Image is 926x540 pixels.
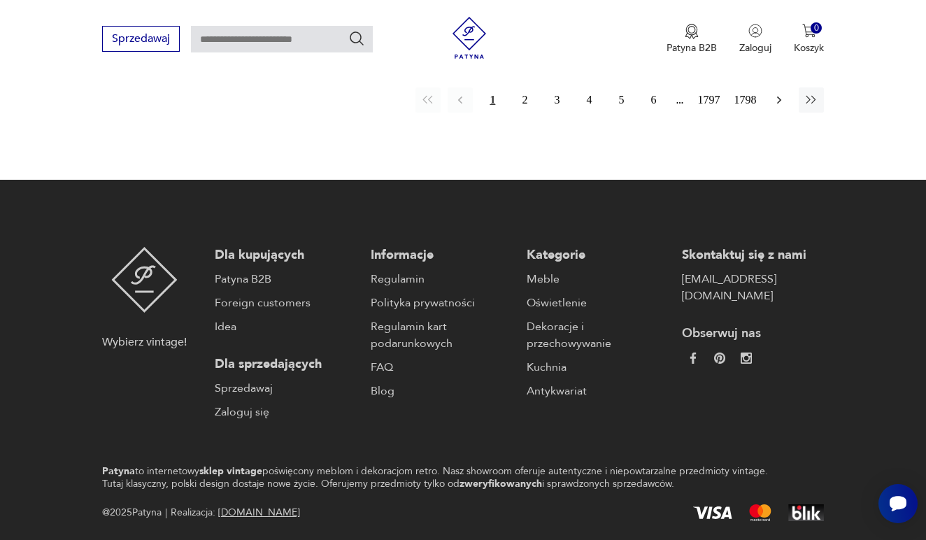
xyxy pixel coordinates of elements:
div: 0 [811,22,822,34]
span: Realizacja: [171,504,300,521]
a: Blog [371,383,513,399]
a: [EMAIL_ADDRESS][DOMAIN_NAME] [682,271,824,304]
p: Skontaktuj się z nami [682,247,824,264]
a: Idea [215,318,357,335]
img: da9060093f698e4c3cedc1453eec5031.webp [688,353,699,364]
p: Informacje [371,247,513,264]
button: 1798 [730,87,760,113]
div: | [165,504,167,521]
a: Regulamin [371,271,513,287]
a: Ikona medaluPatyna B2B [667,24,717,55]
p: Koszyk [794,41,824,55]
a: Polityka prywatności [371,294,513,311]
button: 6 [641,87,666,113]
a: Dekoracje i przechowywanie [527,318,669,352]
a: Foreign customers [215,294,357,311]
img: Ikona koszyka [802,24,816,38]
img: 37d27d81a828e637adc9f9cb2e3d3a8a.webp [714,353,725,364]
button: 3 [544,87,569,113]
strong: zweryfikowanych [460,477,542,490]
a: [DOMAIN_NAME] [218,506,300,519]
p: Zaloguj [739,41,771,55]
button: 1797 [694,87,723,113]
button: 5 [608,87,634,113]
a: Regulamin kart podarunkowych [371,318,513,352]
img: Patyna - sklep z meblami i dekoracjami vintage [111,247,178,313]
a: Meble [527,271,669,287]
button: 0Koszyk [794,24,824,55]
button: Sprzedawaj [102,26,180,52]
strong: sklep vintage [199,464,262,478]
img: BLIK [788,504,824,521]
img: c2fd9cf7f39615d9d6839a72ae8e59e5.webp [741,353,752,364]
a: Antykwariat [527,383,669,399]
button: 1 [480,87,505,113]
button: Patyna B2B [667,24,717,55]
a: Patyna B2B [215,271,357,287]
button: 4 [576,87,601,113]
p: Dla sprzedających [215,356,357,373]
p: Obserwuj nas [682,325,824,342]
p: to internetowy poświęcony meblom i dekoracjom retro. Nasz showroom oferuje autentyczne i niepowta... [102,465,776,490]
a: Kuchnia [527,359,669,376]
button: Szukaj [348,30,365,47]
a: Sprzedawaj [102,35,180,45]
img: Ikonka użytkownika [748,24,762,38]
p: Patyna B2B [667,41,717,55]
button: 2 [512,87,537,113]
p: Dla kupujących [215,247,357,264]
img: Patyna - sklep z meblami i dekoracjami vintage [448,17,490,59]
strong: Patyna [102,464,135,478]
img: Mastercard [749,504,771,521]
a: Sprzedawaj [215,380,357,397]
a: FAQ [371,359,513,376]
a: Oświetlenie [527,294,669,311]
img: Ikona medalu [685,24,699,39]
p: Kategorie [527,247,669,264]
img: Visa [693,506,732,519]
button: Zaloguj [739,24,771,55]
p: Wybierz vintage! [102,334,187,350]
span: @ 2025 Patyna [102,504,162,521]
a: Zaloguj się [215,404,357,420]
iframe: Smartsupp widget button [878,484,918,523]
